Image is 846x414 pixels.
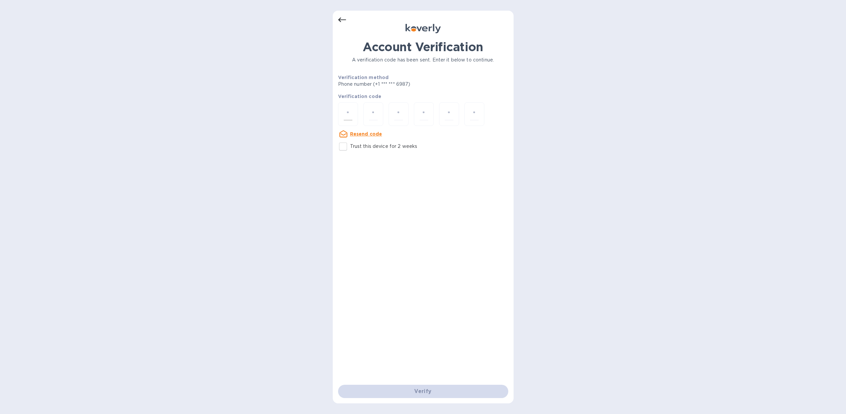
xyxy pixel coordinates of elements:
p: A verification code has been sent. Enter it below to continue. [338,56,508,63]
p: Verification code [338,93,508,100]
u: Resend code [350,131,382,137]
p: Trust this device for 2 weeks [350,143,418,150]
p: Phone number (+1 *** *** 6987) [338,81,461,88]
h1: Account Verification [338,40,508,54]
b: Verification method [338,75,389,80]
